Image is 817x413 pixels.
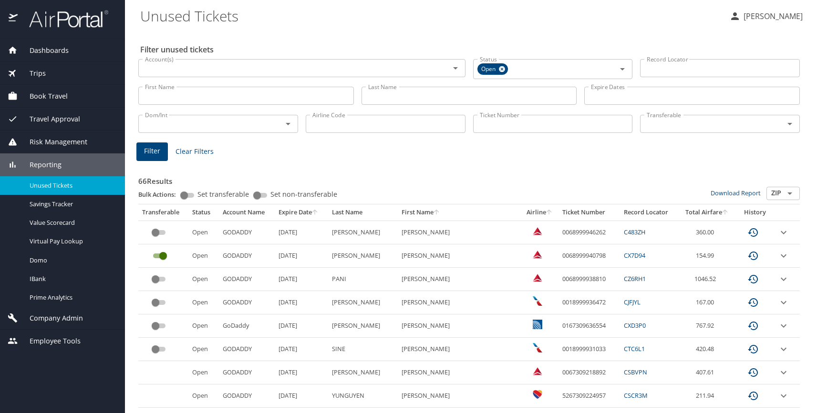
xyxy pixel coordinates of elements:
[678,314,735,338] td: 767.92
[558,338,620,361] td: 0018999931033
[188,244,219,268] td: Open
[328,204,398,221] th: Last Name
[30,293,114,302] span: Prime Analytics
[725,8,807,25] button: [PERSON_NAME]
[328,338,398,361] td: SINE
[558,244,620,268] td: 0068999940798
[136,142,168,161] button: Filter
[18,137,87,147] span: Risk Management
[188,384,219,408] td: Open
[558,204,620,221] th: Ticket Number
[18,336,81,346] span: Employee Tools
[558,268,620,291] td: 0068999938810
[275,291,328,314] td: [DATE]
[328,221,398,244] td: [PERSON_NAME]
[275,268,328,291] td: [DATE]
[142,208,185,217] div: Transferable
[30,181,114,190] span: Unused Tickets
[398,268,520,291] td: [PERSON_NAME]
[624,391,648,400] a: CSCR3M
[722,210,729,216] button: sort
[477,64,501,74] span: Open
[434,210,440,216] button: sort
[533,273,542,282] img: Delta Airlines
[328,314,398,338] td: [PERSON_NAME]
[312,210,319,216] button: sort
[197,191,249,198] span: Set transferable
[778,390,789,402] button: expand row
[678,384,735,408] td: 211.94
[520,204,558,221] th: Airline
[140,1,722,30] h1: Unused Tickets
[778,250,789,262] button: expand row
[138,190,184,199] p: Bulk Actions:
[624,274,646,283] a: CZ6RH1
[219,268,275,291] td: GODADDY
[624,251,645,260] a: CX7D94
[275,338,328,361] td: [DATE]
[275,244,328,268] td: [DATE]
[546,210,553,216] button: sort
[533,226,542,236] img: Delta Airlines
[783,187,796,200] button: Open
[678,361,735,384] td: 407.61
[398,338,520,361] td: [PERSON_NAME]
[678,268,735,291] td: 1046.52
[30,218,114,227] span: Value Scorecard
[18,313,83,323] span: Company Admin
[188,221,219,244] td: Open
[18,114,80,124] span: Travel Approval
[783,117,796,131] button: Open
[219,361,275,384] td: GODADDY
[188,338,219,361] td: Open
[328,291,398,314] td: [PERSON_NAME]
[624,228,645,236] a: C483ZH
[18,91,68,101] span: Book Travel
[398,314,520,338] td: [PERSON_NAME]
[398,244,520,268] td: [PERSON_NAME]
[219,244,275,268] td: GODADDY
[533,343,542,353] img: American Airlines
[533,296,542,306] img: American Airlines
[18,68,46,79] span: Trips
[778,320,789,332] button: expand row
[778,227,789,238] button: expand row
[281,117,295,131] button: Open
[678,244,735,268] td: 154.99
[398,384,520,408] td: [PERSON_NAME]
[620,204,678,221] th: Record Locator
[275,221,328,244] td: [DATE]
[219,314,275,338] td: GoDaddy
[219,221,275,244] td: GODADDY
[678,338,735,361] td: 420.48
[678,221,735,244] td: 360.00
[624,298,641,306] a: CJFJYL
[219,204,275,221] th: Account Name
[533,250,542,259] img: Delta Airlines
[270,191,337,198] span: Set non-transferable
[678,204,735,221] th: Total Airfare
[533,320,542,329] img: United Airlines
[30,256,114,265] span: Domo
[398,291,520,314] td: [PERSON_NAME]
[9,10,19,28] img: icon-airportal.png
[558,221,620,244] td: 0068999946262
[558,291,620,314] td: 0018999936472
[678,291,735,314] td: 167.00
[558,384,620,408] td: 5267309224957
[140,42,802,57] h2: Filter unused tickets
[328,384,398,408] td: YUNGUYEN
[741,10,803,22] p: [PERSON_NAME]
[477,63,508,75] div: Open
[328,268,398,291] td: PANI
[711,189,761,197] a: Download Report
[398,361,520,384] td: [PERSON_NAME]
[138,170,800,187] h3: 66 Results
[30,274,114,283] span: IBank
[778,273,789,285] button: expand row
[188,291,219,314] td: Open
[18,45,69,56] span: Dashboards
[398,221,520,244] td: [PERSON_NAME]
[398,204,520,221] th: First Name
[558,361,620,384] td: 0067309218892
